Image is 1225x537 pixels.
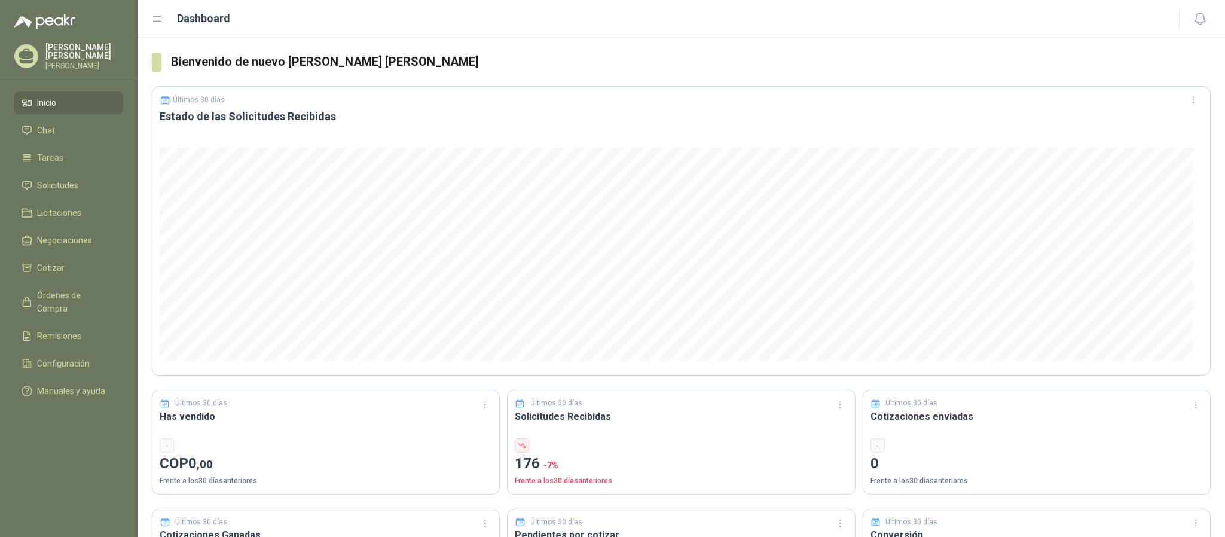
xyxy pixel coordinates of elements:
a: Solicitudes [14,174,123,197]
p: Últimos 30 días [885,398,937,409]
a: Remisiones [14,325,123,347]
h1: Dashboard [177,10,230,27]
span: ,00 [197,457,213,471]
a: Tareas [14,147,123,169]
p: 0 [870,453,1203,475]
span: -7 % [543,460,558,470]
p: Últimos 30 días [175,517,227,528]
span: Inicio [37,96,56,109]
span: Remisiones [37,329,81,343]
span: Órdenes de Compra [37,289,112,315]
p: Frente a los 30 días anteriores [515,475,847,487]
h3: Estado de las Solicitudes Recibidas [160,109,1203,124]
a: Manuales y ayuda [14,380,123,402]
p: [PERSON_NAME] [PERSON_NAME] [45,43,123,60]
h3: Bienvenido de nuevo [PERSON_NAME] [PERSON_NAME] [171,53,1211,71]
p: Últimos 30 días [530,517,582,528]
a: Chat [14,119,123,142]
p: Últimos 30 días [885,517,937,528]
p: 176 [515,453,847,475]
div: - [870,438,885,453]
a: Licitaciones [14,202,123,224]
h3: Solicitudes Recibidas [515,409,847,424]
span: 0 [188,455,213,472]
p: Últimos 30 días [530,398,582,409]
p: COP [160,453,492,475]
p: Últimos 30 días [175,398,227,409]
span: Manuales y ayuda [37,385,105,398]
p: Frente a los 30 días anteriores [870,475,1203,487]
h3: Has vendido [160,409,492,424]
h3: Cotizaciones enviadas [870,409,1203,424]
p: Últimos 30 días [173,96,225,104]
span: Licitaciones [37,206,81,219]
p: [PERSON_NAME] [45,62,123,69]
span: Tareas [37,151,63,164]
a: Inicio [14,91,123,114]
a: Negociaciones [14,229,123,252]
div: - [160,438,174,453]
a: Configuración [14,352,123,375]
img: Logo peakr [14,14,75,29]
p: Frente a los 30 días anteriores [160,475,492,487]
span: Configuración [37,357,90,370]
a: Cotizar [14,257,123,279]
span: Cotizar [37,261,65,274]
a: Órdenes de Compra [14,284,123,320]
span: Negociaciones [37,234,92,247]
span: Chat [37,124,55,137]
span: Solicitudes [37,179,78,192]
